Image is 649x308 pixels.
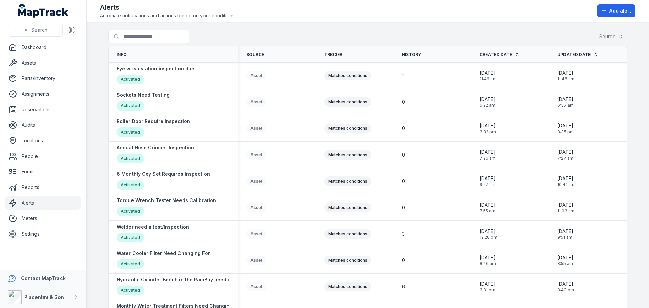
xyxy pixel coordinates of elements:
[246,256,266,265] div: Asset
[597,4,635,17] button: Add alert
[324,282,371,291] div: Matches conditions
[480,122,496,135] time: 10/09/2025, 3:32:59 pm
[5,41,81,54] a: Dashboard
[480,96,496,108] time: 11/09/2025, 6:22:00 am
[402,151,405,158] span: 0
[480,129,496,135] span: 3:32 pm
[324,97,371,107] div: Matches conditions
[31,27,47,33] span: Search
[480,287,496,293] span: 3:31 pm
[480,76,497,82] span: 11:46 am
[246,282,266,291] div: Asset
[324,71,371,80] div: Matches conditions
[246,229,266,239] div: Asset
[557,103,574,108] span: 6:37 am
[5,227,81,241] a: Settings
[117,118,190,139] a: Roller Door Require InspectionActivated
[402,125,405,132] span: 0
[24,294,64,300] strong: Piacentini & Son
[324,150,371,160] div: Matches conditions
[480,52,520,57] a: Created Date
[246,71,266,80] div: Asset
[480,70,497,82] time: 10/10/2025, 11:46:49 am
[480,52,512,57] span: Created Date
[557,70,574,82] time: 10/10/2025, 11:48:31 am
[402,99,405,105] span: 0
[5,103,81,116] a: Reservations
[5,196,81,210] a: Alerts
[480,103,496,108] span: 6:22 am
[480,149,496,156] span: [DATE]
[480,149,496,161] time: 28/08/2025, 7:26:00 am
[246,124,266,133] div: Asset
[117,207,144,216] div: Activated
[117,276,254,283] strong: Hydraulic Cylinder Bench in the RamBay need calibration
[480,281,496,287] span: [DATE]
[117,127,144,137] div: Activated
[117,144,194,151] strong: Annual Hose Crimper Inspection
[117,118,190,125] strong: Roller Door Require Inspection
[117,92,170,98] strong: Sockets Need Testing
[557,281,574,287] span: [DATE]
[246,176,266,186] div: Asset
[8,24,63,37] button: Search
[5,134,81,147] a: Locations
[324,229,371,239] div: Matches conditions
[557,175,574,187] time: 25/08/2025, 10:41:36 am
[557,96,574,103] span: [DATE]
[480,96,496,103] span: [DATE]
[324,124,371,133] div: Matches conditions
[117,65,194,86] a: Eye wash station inspection dueActivated
[557,96,574,108] time: 11/09/2025, 6:37:49 am
[246,97,266,107] div: Asset
[480,175,496,187] time: 25/08/2025, 9:27:04 am
[557,76,574,82] span: 11:48 am
[117,75,144,84] div: Activated
[324,256,371,265] div: Matches conditions
[246,203,266,212] div: Asset
[5,118,81,132] a: Audits
[480,175,496,182] span: [DATE]
[609,7,631,14] span: Add alert
[557,52,598,57] a: Updated Date
[117,65,194,72] strong: Eye wash station inspection due
[246,52,264,57] span: Source
[480,228,497,240] time: 29/07/2025, 12:28:14 pm
[557,149,573,156] span: [DATE]
[117,52,127,57] span: Info
[18,4,69,18] a: MapTrack
[324,203,371,212] div: Matches conditions
[557,202,574,208] span: [DATE]
[117,144,194,165] a: Annual Hose Crimper InspectionActivated
[117,250,210,257] strong: Water Cooler Filter Need Changing For
[557,175,574,182] span: [DATE]
[5,165,81,179] a: Forms
[557,70,574,76] span: [DATE]
[5,149,81,163] a: People
[117,233,144,242] div: Activated
[246,150,266,160] div: Asset
[100,12,236,19] span: Automate notifications and actions based on your conditions.
[480,235,497,240] span: 12:28 pm
[595,30,627,43] button: Source
[402,231,405,237] span: 3
[480,202,496,214] time: 05/08/2025, 7:55:44 am
[557,254,573,261] span: [DATE]
[480,70,497,76] span: [DATE]
[557,122,574,135] time: 10/09/2025, 3:35:21 pm
[480,182,496,187] span: 9:27 am
[117,286,144,295] div: Activated
[117,180,144,190] div: Activated
[402,204,405,211] span: 0
[324,176,371,186] div: Matches conditions
[480,281,496,293] time: 10/07/2025, 3:31:21 pm
[557,182,574,187] span: 10:41 am
[557,52,591,57] span: Updated Date
[21,275,66,281] strong: Contact MapTrack
[557,261,573,266] span: 8:55 am
[557,281,574,293] time: 10/07/2025, 3:40:39 pm
[557,202,574,214] time: 05/08/2025, 11:03:19 am
[117,276,254,297] a: Hydraulic Cylinder Bench in the RamBay need calibrationActivated
[117,171,210,177] strong: 6 Monthly Oxy Set Requires Inspection
[557,228,573,235] span: [DATE]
